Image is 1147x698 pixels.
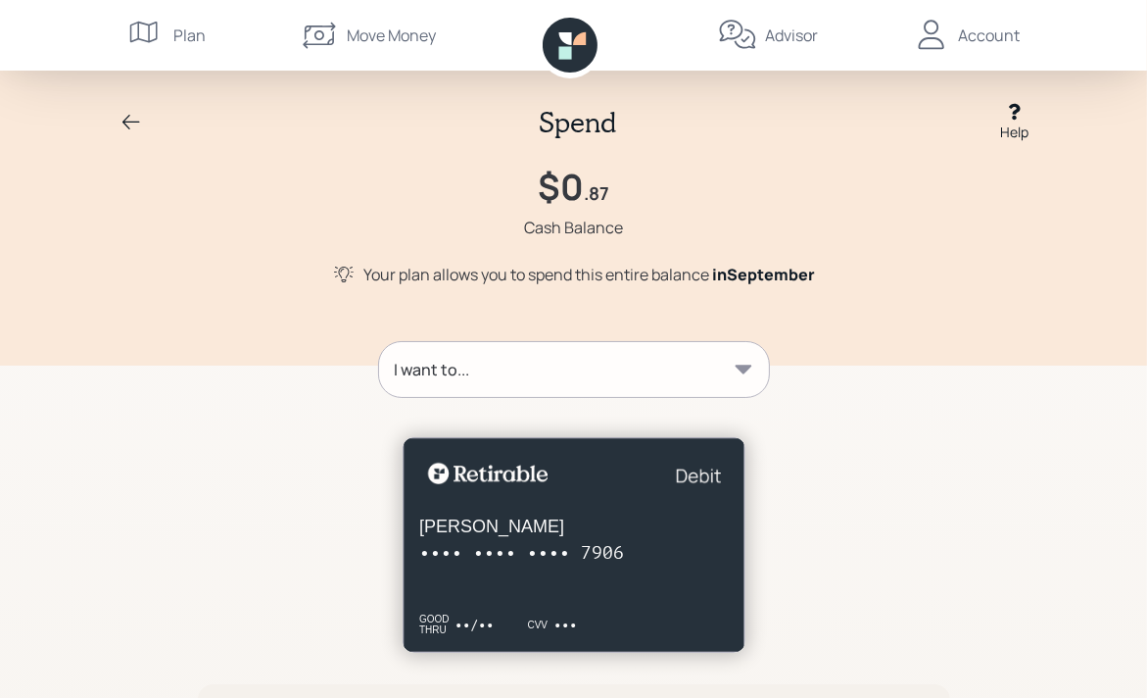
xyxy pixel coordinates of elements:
div: Cash Balance [524,216,623,239]
div: Move Money [347,24,436,47]
h4: .87 [584,183,609,205]
h1: $0 [538,166,584,208]
div: Plan [174,24,207,47]
div: Help [1000,122,1028,142]
div: Account [959,24,1021,47]
h2: Spend [539,106,616,139]
div: Your plan allows you to spend this entire balance [363,263,815,286]
div: Advisor [765,24,818,47]
span: in September [712,264,815,285]
div: I want to... [395,358,470,381]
